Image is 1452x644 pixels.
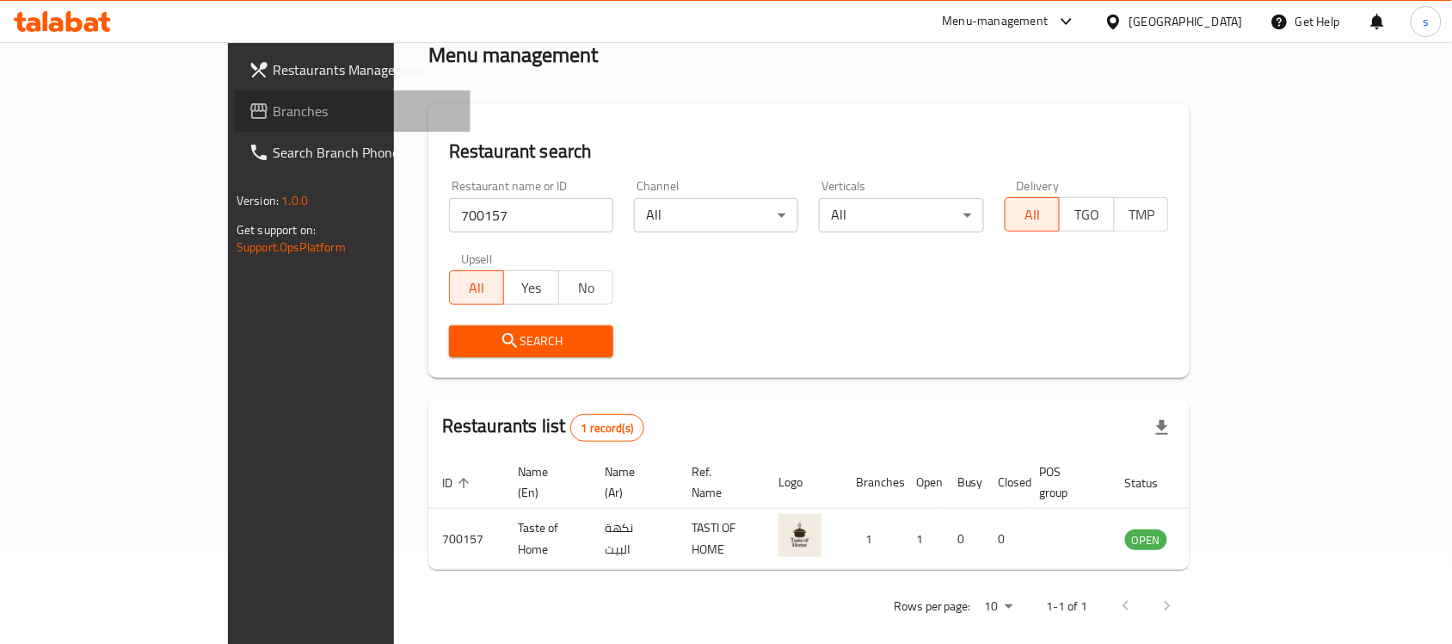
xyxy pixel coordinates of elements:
span: Status [1125,473,1181,493]
span: Restaurants Management [273,59,457,80]
td: 0 [985,509,1026,570]
span: TGO [1067,202,1107,227]
div: OPEN [1125,529,1167,550]
a: Search Branch Phone [235,132,471,173]
span: Search Branch Phone [273,142,457,163]
th: Busy [944,456,985,509]
button: No [558,270,613,305]
button: All [1005,197,1060,232]
h2: Menu management [428,41,598,69]
button: TMP [1114,197,1169,232]
div: All [819,198,983,232]
div: Total records count [570,414,645,442]
div: Rows per page: [978,594,1019,620]
span: All [457,276,497,300]
td: 0 [944,509,985,570]
span: Get support on: [237,219,316,241]
button: All [449,270,504,305]
p: 1-1 of 1 [1047,596,1088,617]
p: Rows per page: [894,596,971,617]
div: All [634,198,798,232]
div: Menu-management [943,11,1049,32]
span: Search [463,331,600,352]
table: enhanced table [428,456,1261,570]
span: All [1012,202,1053,227]
span: ID [442,473,475,493]
span: No [566,276,606,300]
span: Branches [273,101,457,121]
th: Open [902,456,944,509]
span: s [1423,12,1429,31]
td: Taste of Home [504,509,591,570]
button: TGO [1059,197,1114,232]
td: 1 [842,509,902,570]
span: Name (En) [518,461,570,503]
button: Search [449,325,613,357]
img: Taste of Home [778,514,821,557]
td: نكهة البيت [591,509,678,570]
th: Branches [842,456,902,509]
h2: Restaurant search [449,139,1169,164]
span: 1 record(s) [571,420,644,437]
label: Delivery [1017,180,1060,192]
a: Support.OpsPlatform [237,236,346,258]
span: 1.0.0 [281,189,308,212]
h2: Restaurants list [442,413,644,442]
button: Yes [503,270,558,305]
div: [GEOGRAPHIC_DATA] [1129,12,1243,31]
th: Logo [765,456,842,509]
td: TASTI OF HOME [678,509,765,570]
th: Closed [985,456,1026,509]
span: Version: [237,189,279,212]
td: 1 [902,509,944,570]
label: Upsell [461,253,493,265]
div: Export file [1141,407,1183,449]
span: OPEN [1125,530,1167,550]
span: Name (Ar) [605,461,657,503]
span: POS group [1040,461,1091,503]
input: Search for restaurant name or ID.. [449,198,613,232]
span: TMP [1122,202,1162,227]
a: Branches [235,90,471,132]
span: Yes [511,276,551,300]
a: Restaurants Management [235,49,471,90]
span: Ref. Name [692,461,744,503]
